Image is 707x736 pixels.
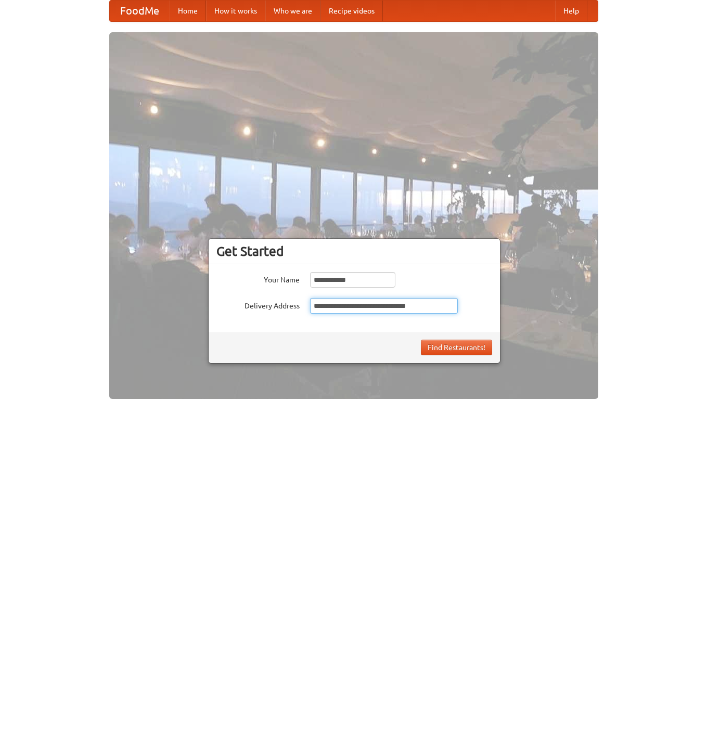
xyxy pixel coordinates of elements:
h3: Get Started [216,243,492,259]
a: FoodMe [110,1,170,21]
a: Home [170,1,206,21]
a: How it works [206,1,265,21]
a: Help [555,1,587,21]
label: Your Name [216,272,300,285]
a: Who we are [265,1,320,21]
label: Delivery Address [216,298,300,311]
a: Recipe videos [320,1,383,21]
button: Find Restaurants! [421,340,492,355]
